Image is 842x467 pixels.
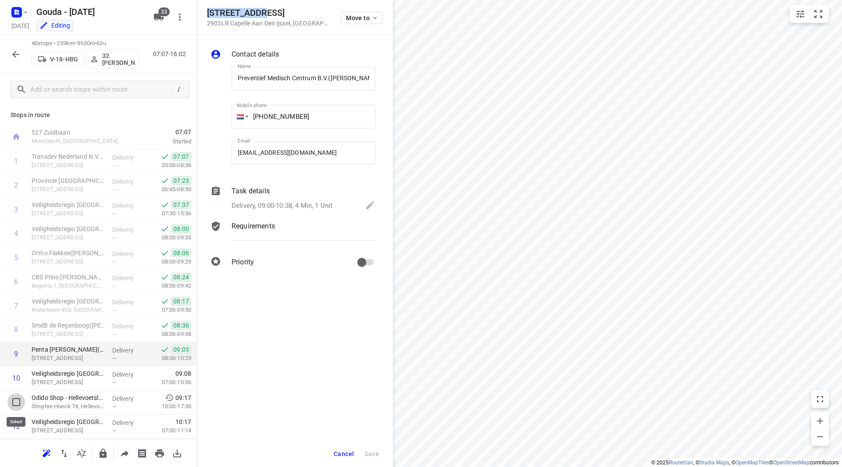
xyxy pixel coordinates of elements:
[112,283,117,289] span: —
[232,201,332,211] p: Delivery, 09:00-10:38, 4 Min, 1 Unit
[148,330,191,339] p: 08:00-09:58
[171,8,189,26] button: More
[210,49,375,61] div: Contact details
[32,257,105,266] p: Langeweg 54, Middelharnis
[112,331,117,338] span: —
[50,56,78,63] p: V-18-HBG
[112,379,117,386] span: —
[14,302,18,310] div: 7
[148,306,191,314] p: 07:00-09:50
[171,297,191,306] span: 08:17
[133,128,191,136] span: 07:07
[148,378,191,387] p: 07:00-10:56
[112,403,117,410] span: —
[133,449,151,457] span: Print shipping labels
[32,233,105,242] p: Olympiaweg 38, Sommelsdijk
[32,330,105,339] p: [STREET_ADDRESS]
[165,393,174,402] svg: Early
[669,460,693,466] a: Routetitan
[96,40,106,46] span: 63u
[102,52,135,66] p: 32. [PERSON_NAME]
[14,229,18,238] div: 4
[171,273,191,282] span: 08:24
[14,181,18,189] div: 2
[161,200,169,209] svg: Done
[161,345,169,354] svg: Done
[151,449,168,457] span: Print route
[148,161,191,170] p: 05:00-08:36
[112,259,117,265] span: —
[773,460,810,466] a: OpenStreetMap
[32,209,105,218] p: Langeweg 96, Ooltgensplaat
[32,378,105,387] p: [STREET_ADDRESS]
[112,298,145,307] p: Delivery
[161,225,169,233] svg: Done
[174,85,184,94] div: /
[210,221,375,247] div: Requirements
[32,52,84,66] button: V-18-HBG
[14,278,18,286] div: 6
[32,297,105,306] p: Veiligheidsregio Rotterdam-Rijnmond - Dirksland(Ed de Water)
[112,394,145,403] p: Delivery
[810,5,827,23] button: Fit zoom
[175,393,191,402] span: 09:17
[32,39,139,48] p: 40 stops • 259km • 9h30m
[32,152,105,161] p: Transdev Nederland N.V.- Connexxion Openbaar Vervoer - HW GO(Patrick Sekreve)
[148,402,191,411] p: 10:00-17:30
[171,321,191,330] span: 08:36
[150,8,168,26] button: 33
[39,21,70,30] div: You are currently in edit mode.
[32,200,105,209] p: Veiligheidsregio Rotterdam-Rijnmond - Brandweer Den Bommel(Mart van de Kreeke)
[112,201,145,210] p: Delivery
[112,235,117,241] span: —
[340,12,382,24] button: Move to
[14,326,18,334] div: 8
[168,449,186,457] span: Download route
[14,205,18,214] div: 3
[32,185,105,194] p: Rijksweg A29 2, Numansdorp
[232,105,375,128] input: 1 (702) 123-4567
[153,50,189,59] p: 07:07-16:02
[112,250,145,258] p: Delivery
[171,176,191,185] span: 07:23
[11,111,186,120] p: Stops in route
[334,450,354,457] span: Cancel
[699,460,729,466] a: Stadia Maps
[32,137,123,146] p: Moordrecht, [GEOGRAPHIC_DATA]
[32,354,105,363] p: [STREET_ADDRESS]
[32,282,105,290] p: Begonia 1, [GEOGRAPHIC_DATA]
[116,449,133,457] span: Share route
[30,83,174,96] input: Add or search stops within route
[38,449,55,457] span: Reoptimize route
[112,355,117,362] span: —
[161,176,169,185] svg: Done
[161,321,169,330] svg: Done
[112,307,117,314] span: —
[86,50,139,69] button: 32. [PERSON_NAME]
[365,200,375,210] svg: Edit
[12,422,20,431] div: 12
[175,369,191,378] span: 09:08
[32,273,105,282] p: CBS Prins [PERSON_NAME]([PERSON_NAME])
[14,350,18,358] div: 9
[171,152,191,161] span: 07:07
[32,402,105,411] p: Struytse Hoeck 74, Hellevoetsluis
[148,233,191,242] p: 08:00-09:33
[148,185,191,194] p: 06:45-08:50
[651,460,838,466] li: © 2025 , © , © © contributors
[55,449,73,457] span: Reverse route
[8,21,33,31] h5: Project date
[14,157,18,165] div: 1
[12,374,20,382] div: 10
[158,7,170,16] span: 33
[112,177,145,186] p: Delivery
[32,306,105,314] p: Watertoren 45D, Dirksland
[161,249,169,257] svg: Done
[161,152,169,161] svg: Done
[94,445,112,462] button: Lock route
[112,210,117,217] span: —
[207,20,330,27] p: 2903LR Capelle Aan Den Ijssel , [GEOGRAPHIC_DATA]
[237,103,267,108] label: Mobile phone
[32,417,105,426] p: Veiligheidsregio Rotterdam-Rijnmond - Brielle(Harry v.d. Linden)
[32,161,105,170] p: [STREET_ADDRESS]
